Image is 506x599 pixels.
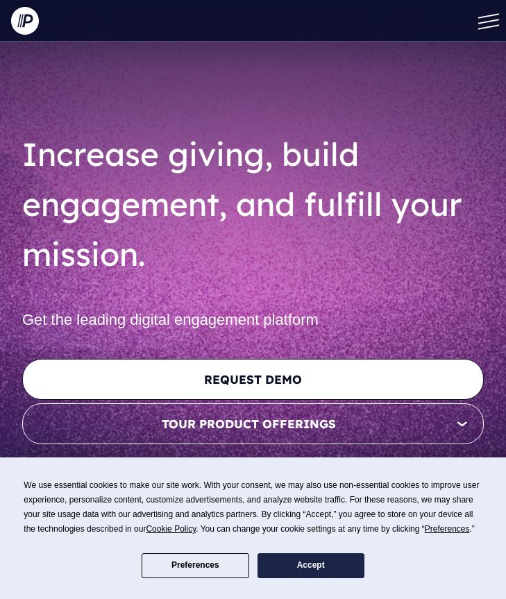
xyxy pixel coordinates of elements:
span: Preferences [425,524,470,534]
button: Preferences [142,553,248,578]
div: We use essential cookies to make our site work. With your consent, we may also use non-essential ... [24,478,482,537]
button: Tour Product Offerings [22,403,484,444]
h2: Get the leading digital engagement platform [22,304,484,337]
a: REQUEST DEMO [22,359,484,400]
h1: Increase giving, build engagement, and fulfill your mission. [22,118,484,290]
button: Accept [258,553,364,578]
span: Cookie Policy [146,524,196,534]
